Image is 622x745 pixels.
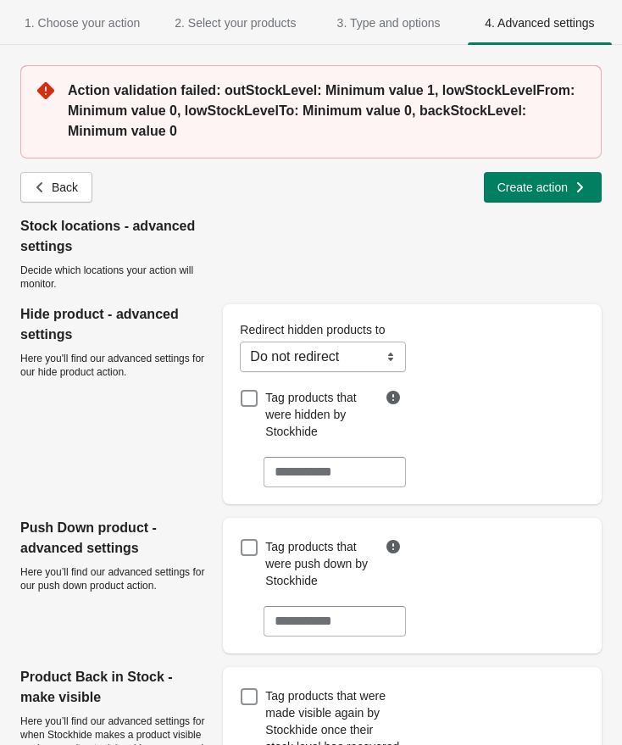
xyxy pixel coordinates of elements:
[20,304,209,345] p: Hide product - advanced settings
[497,181,568,194] span: Create action
[20,518,209,559] p: Push Down product - advanced settings
[20,216,209,257] p: Stock locations - advanced settings
[240,323,385,336] span: Redirect hidden products to
[52,181,78,194] span: Back
[337,16,441,30] span: 3. Type and options
[265,389,380,440] span: Tag products that were hidden by Stockhide
[484,172,602,203] button: Create action
[25,16,140,30] span: 1. Choose your action
[175,16,296,30] span: 2. Select your products
[20,264,209,291] p: Decide which locations your action will monitor.
[20,667,209,708] p: Product Back in Stock - make visible
[20,172,92,203] button: Back
[265,538,380,589] span: Tag products that were push down by Stockhide
[485,16,594,30] span: 4. Advanced settings
[20,352,209,379] p: Here you'll find our advanced settings for our hide product action.
[68,81,585,142] h2: Action validation failed: outStockLevel: Minimum value 1, lowStockLevelFrom: Minimum value 0, low...
[20,565,209,592] p: Here you’ll find our advanced settings for our push down product action.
